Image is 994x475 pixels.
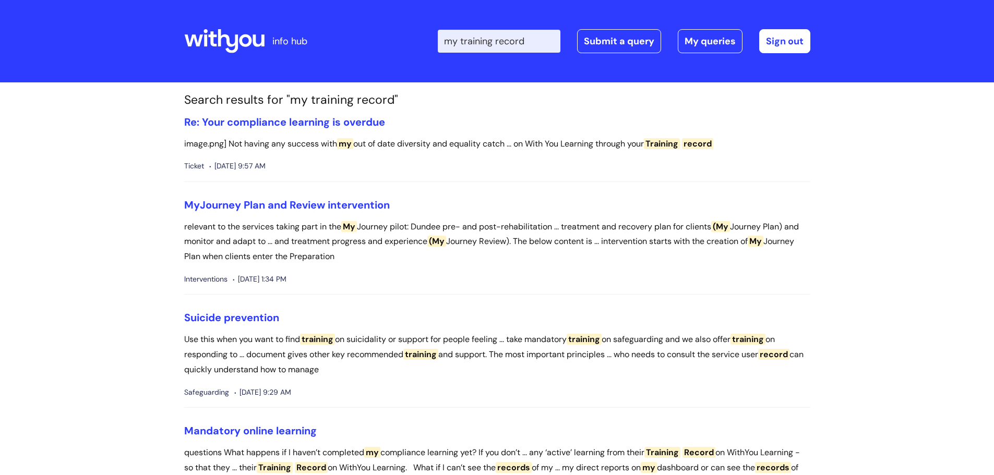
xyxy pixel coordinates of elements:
span: record [758,349,789,360]
span: record [682,138,713,149]
p: image.png] Not having any success with out of date diversity and equality catch ... on With You L... [184,137,810,152]
span: records [755,462,791,473]
span: My [184,198,200,212]
a: Mandatory online learning [184,424,317,437]
span: (My [711,221,730,232]
span: Interventions [184,273,227,286]
a: Suicide prevention [184,311,279,324]
a: Submit a query [577,29,661,53]
span: training [567,334,602,345]
span: Ticket [184,160,204,173]
span: [DATE] 9:57 AM [209,160,266,173]
p: info hub [272,33,307,50]
span: My [341,221,357,232]
span: Record [682,447,715,458]
h1: Search results for "my training record" [184,93,810,107]
div: | - [438,29,810,53]
span: [DATE] 1:34 PM [233,273,286,286]
span: My [748,236,763,247]
input: Search [438,30,560,53]
a: Re: Your compliance learning is overdue [184,115,385,129]
span: my [337,138,353,149]
span: Training [644,447,680,458]
p: Use this when you want to find on suicidality or support for people feeling ... take mandatory on... [184,332,810,377]
span: records [496,462,532,473]
span: Safeguarding [184,386,229,399]
span: my [364,447,380,458]
span: [DATE] 9:29 AM [234,386,291,399]
a: MyJourney Plan and Review intervention [184,198,390,212]
span: training [730,334,765,345]
a: My queries [678,29,742,53]
span: Record [295,462,328,473]
p: relevant to the services taking part in the Journey pilot: Dundee pre- and post-rehabilitation ..... [184,220,810,264]
span: Training [257,462,293,473]
span: my [641,462,657,473]
span: training [300,334,335,345]
span: training [403,349,438,360]
a: Sign out [759,29,810,53]
span: (My [427,236,446,247]
span: Training [644,138,680,149]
